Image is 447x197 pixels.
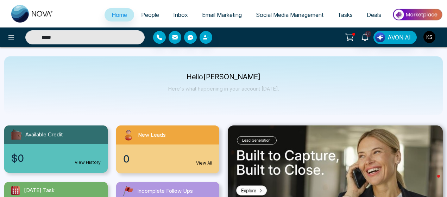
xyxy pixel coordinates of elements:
span: $0 [11,151,24,166]
span: 10+ [365,31,371,37]
a: Tasks [330,8,360,21]
a: Inbox [166,8,195,21]
span: Home [112,11,127,18]
img: User Avatar [423,31,435,43]
a: Deals [360,8,388,21]
span: Inbox [173,11,188,18]
a: Social Media Management [249,8,330,21]
img: Nova CRM Logo [11,5,53,23]
span: Deals [367,11,381,18]
span: People [141,11,159,18]
button: AVON AI [373,31,417,44]
img: newLeads.svg [122,128,135,142]
span: Available Credit [25,131,63,139]
a: Home [105,8,134,21]
a: New Leads0View All [112,125,224,173]
img: availableCredit.svg [10,128,23,141]
a: People [134,8,166,21]
span: Tasks [338,11,353,18]
p: Hello [PERSON_NAME] [168,74,279,80]
a: View All [196,160,212,166]
a: Email Marketing [195,8,249,21]
img: Lead Flow [375,32,385,42]
span: Social Media Management [256,11,323,18]
span: Incomplete Follow Ups [137,187,193,195]
span: [DATE] Task [24,186,55,195]
span: Email Marketing [202,11,242,18]
img: todayTask.svg [10,185,21,196]
span: 0 [123,152,130,166]
p: Here's what happening in your account [DATE]. [168,86,279,92]
span: AVON AI [388,33,411,42]
span: New Leads [138,131,166,139]
a: 10+ [357,31,373,43]
img: Market-place.gif [392,7,443,23]
iframe: Intercom live chat [423,173,440,190]
a: View History [75,159,101,166]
